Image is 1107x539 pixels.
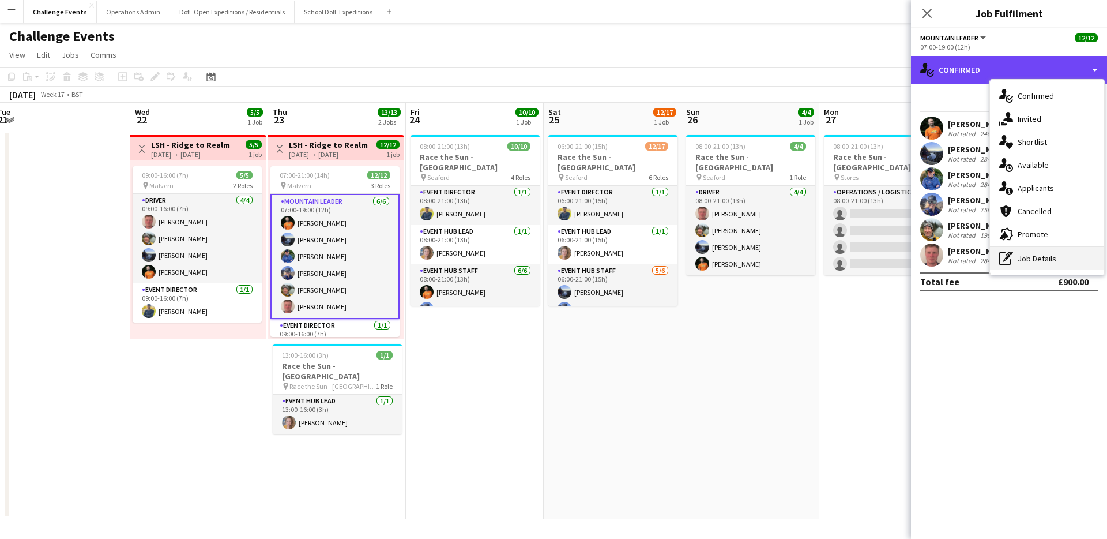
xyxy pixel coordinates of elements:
div: Not rated [948,180,978,189]
span: 13/13 [378,108,401,117]
app-card-role: Driver4/409:00-16:00 (7h)[PERSON_NAME][PERSON_NAME][PERSON_NAME][PERSON_NAME] [133,194,262,283]
span: 4 Roles [511,173,530,182]
app-job-card: 09:00-16:00 (7h)5/5 Malvern2 RolesDriver4/409:00-16:00 (7h)[PERSON_NAME][PERSON_NAME][PERSON_NAME... [133,166,262,323]
div: [PERSON_NAME] [948,220,1009,231]
span: 5/5 [247,108,263,117]
span: 10/10 [507,142,530,151]
span: Malvern [149,181,174,190]
app-card-role: Event Hub Lead1/108:00-21:00 (13h)[PERSON_NAME] [411,225,540,264]
span: Shortlist [1018,137,1047,147]
app-job-card: 08:00-21:00 (13h)0/4Race the Sun - [GEOGRAPHIC_DATA] Stores1 RoleOperations / Logistics0/408:00-2... [824,135,953,275]
div: 75km [978,205,999,214]
span: Stores [841,173,859,182]
span: 12/17 [645,142,668,151]
h3: LSH - Ridge to Realm [289,140,368,150]
app-card-role: Event Director1/106:00-21:00 (15h)[PERSON_NAME] [548,186,677,225]
div: [PERSON_NAME] [948,170,1009,180]
span: Week 17 [38,90,67,99]
app-card-role: Driver4/408:00-21:00 (13h)[PERSON_NAME][PERSON_NAME][PERSON_NAME][PERSON_NAME] [686,186,815,275]
span: 5/5 [246,140,262,149]
div: [DATE] [9,89,36,100]
span: Confirmed [1018,91,1054,101]
span: View [9,50,25,60]
span: Sun [686,107,700,117]
app-job-card: 07:00-21:00 (14h)12/12 Malvern3 RolesMountain Leader6/607:00-19:00 (12h)[PERSON_NAME][PERSON_NAME... [270,166,400,337]
span: 13:00-16:00 (3h) [282,351,329,360]
a: Comms [86,47,121,62]
span: 12/17 [653,108,676,117]
span: Malvern [287,181,311,190]
a: Edit [32,47,55,62]
span: Applicants [1018,183,1054,193]
div: Job Details [990,247,1104,270]
app-card-role: Event Hub Lead1/113:00-16:00 (3h)[PERSON_NAME] [273,395,402,434]
span: Comms [91,50,116,60]
span: 4/4 [798,108,814,117]
button: Challenge Events [24,1,97,23]
span: Cancelled [1018,206,1052,216]
span: Wed [135,107,150,117]
app-job-card: 13:00-16:00 (3h)1/1Race the Sun - [GEOGRAPHIC_DATA] Race the Sun - [GEOGRAPHIC_DATA]1 RoleEvent H... [273,344,402,434]
button: School DofE Expeditions [295,1,382,23]
span: 1 Role [789,173,806,182]
div: 2 Jobs [378,118,400,126]
div: £900.00 [1058,276,1089,287]
div: Not rated [948,256,978,265]
span: 1/1 [376,351,393,360]
span: 12/12 [376,140,400,149]
div: Not rated [948,231,978,239]
div: [PERSON_NAME] [948,195,1009,205]
div: 196.6km [978,231,1007,239]
div: [PERSON_NAME] [948,144,1009,155]
div: Not rated [948,155,978,163]
app-card-role: Event Hub Lead1/106:00-21:00 (15h)[PERSON_NAME] [548,225,677,264]
div: Not rated [948,129,978,138]
app-card-role: Event Hub Staff6/608:00-21:00 (13h)[PERSON_NAME][PERSON_NAME] [411,264,540,387]
span: 22 [133,113,150,126]
div: 1 Job [516,118,538,126]
app-card-role: Operations / Logistics0/408:00-21:00 (13h) [824,186,953,275]
span: 10/10 [515,108,539,117]
span: Race the Sun - [GEOGRAPHIC_DATA] [289,382,376,391]
span: 27 [822,113,839,126]
span: 09:00-16:00 (7h) [142,171,189,179]
span: 24 [409,113,420,126]
div: 07:00-19:00 (12h) [920,43,1098,51]
span: 26 [684,113,700,126]
span: Jobs [62,50,79,60]
div: Not rated [948,205,978,214]
span: Sat [548,107,561,117]
h3: Race the Sun - [GEOGRAPHIC_DATA] [411,152,540,173]
a: View [5,47,30,62]
h3: Race the Sun - [GEOGRAPHIC_DATA] [548,152,677,173]
span: Mon [824,107,839,117]
span: Seaford [565,173,588,182]
span: Thu [273,107,287,117]
div: 1 Job [654,118,676,126]
span: 12/12 [1075,33,1098,42]
span: 2 Roles [233,181,253,190]
a: Jobs [57,47,84,62]
app-job-card: 08:00-21:00 (13h)10/10Race the Sun - [GEOGRAPHIC_DATA] Seaford4 RolesEvent Director1/108:00-21:00... [411,135,540,306]
app-job-card: 08:00-21:00 (13h)4/4Race the Sun - [GEOGRAPHIC_DATA] Seaford1 RoleDriver4/408:00-21:00 (13h)[PERS... [686,135,815,275]
h3: Race the Sun - [GEOGRAPHIC_DATA] [273,361,402,381]
div: [DATE] → [DATE] [289,150,368,159]
div: 284.6km [978,155,1007,163]
h3: LSH - Ridge to Realm [151,140,230,150]
span: 12/12 [367,171,390,179]
app-job-card: 06:00-21:00 (15h)12/17Race the Sun - [GEOGRAPHIC_DATA] Seaford6 RolesEvent Director1/106:00-21:00... [548,135,677,306]
span: 25 [547,113,561,126]
div: [PERSON_NAME] [948,119,1009,129]
div: [PERSON_NAME] [948,246,1009,256]
div: 1 job [248,149,262,159]
app-card-role: Event Director1/109:00-16:00 (7h) [270,319,400,358]
span: 3 Roles [371,181,390,190]
span: 08:00-21:00 (13h) [420,142,470,151]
